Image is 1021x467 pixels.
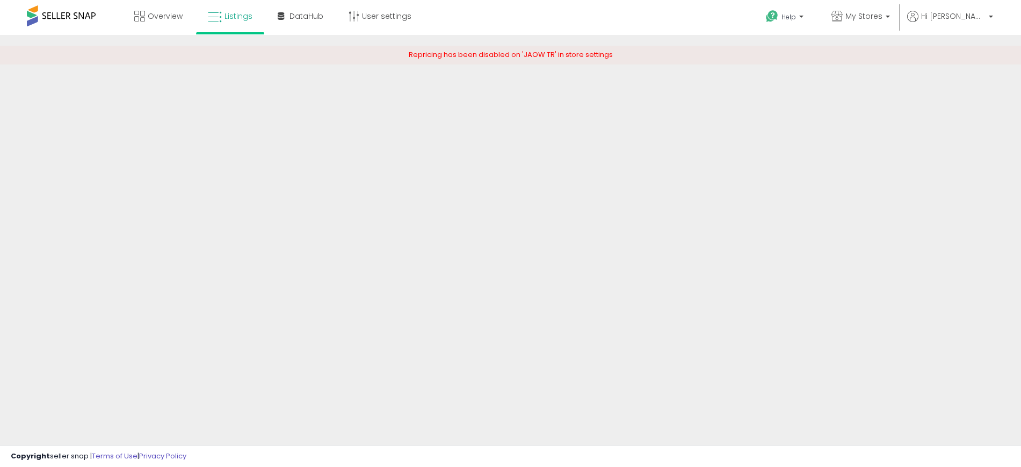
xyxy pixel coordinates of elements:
[765,10,779,23] i: Get Help
[921,11,986,21] span: Hi [PERSON_NAME]
[289,11,323,21] span: DataHub
[781,12,796,21] span: Help
[757,2,814,35] a: Help
[409,49,613,60] span: Repricing has been disabled on 'JAOW TR' in store settings
[11,451,186,462] div: seller snap | |
[845,11,882,21] span: My Stores
[148,11,183,21] span: Overview
[225,11,252,21] span: Listings
[11,451,50,461] strong: Copyright
[907,11,993,35] a: Hi [PERSON_NAME]
[92,451,137,461] a: Terms of Use
[139,451,186,461] a: Privacy Policy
